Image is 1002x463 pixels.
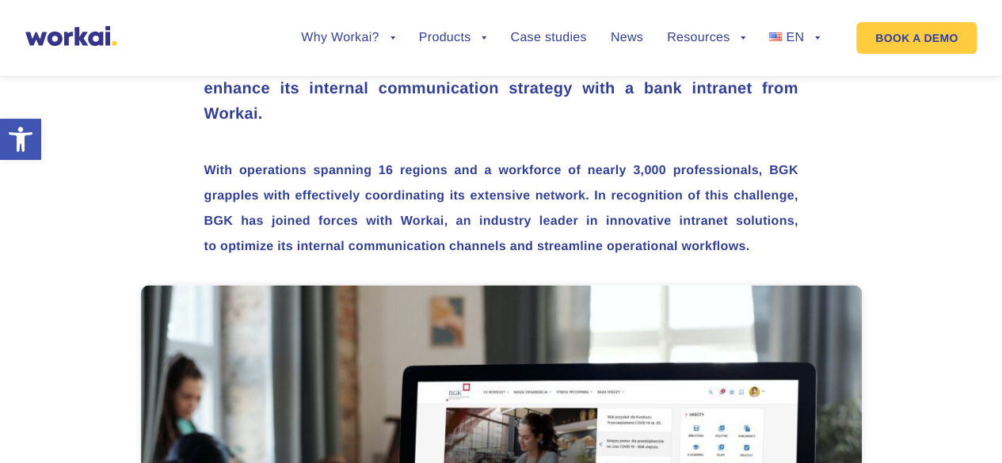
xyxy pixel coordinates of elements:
a: Resources [667,32,745,44]
a: News [611,32,643,44]
a: Case studies [510,32,586,44]
strong: Bank Gospodarstwa Krajowego (BGK), a key player in the Polish development banking sector, has emb... [204,29,798,123]
a: Products [419,32,487,44]
a: Why Workai? [301,32,394,44]
span: EN [786,31,804,44]
a: BOOK A DEMO [856,22,977,54]
strong: With operations spanning 16 regions and a workforce of nearly 3,000 professionals, BGK grapples w... [204,164,798,253]
a: EN [769,32,820,44]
